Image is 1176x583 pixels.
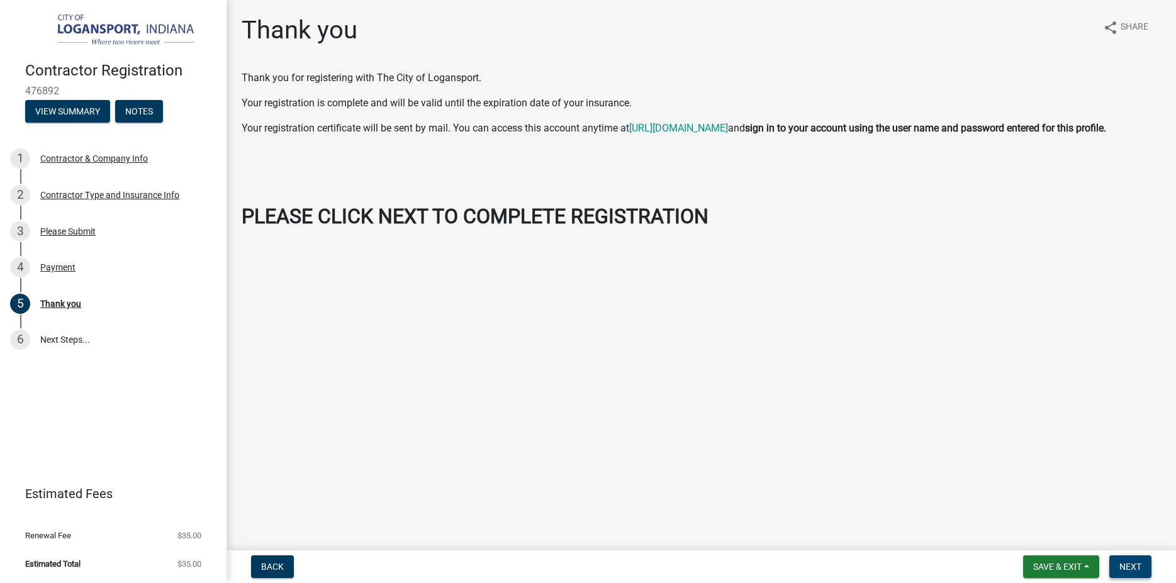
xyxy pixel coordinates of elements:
span: 476892 [25,85,201,97]
a: [URL][DOMAIN_NAME] [629,122,728,134]
div: 6 [10,330,30,350]
h1: Thank you [242,15,357,45]
span: Renewal Fee [25,531,71,540]
button: shareShare [1093,15,1158,40]
span: $35.00 [177,560,201,568]
button: View Summary [25,100,110,123]
span: Next [1119,562,1141,572]
div: Contractor Type and Insurance Info [40,191,179,199]
img: City of Logansport, Indiana [25,13,206,48]
div: 1 [10,148,30,169]
button: Save & Exit [1023,555,1099,578]
div: Thank you [40,299,81,308]
div: Contractor & Company Info [40,154,148,163]
p: Thank you for registering with The City of Logansport. [242,70,1161,86]
strong: PLEASE CLICK NEXT TO COMPLETE REGISTRATION [242,204,708,228]
wm-modal-confirm: Summary [25,107,110,117]
button: Back [251,555,294,578]
wm-modal-confirm: Notes [115,107,163,117]
span: Back [261,562,284,572]
i: share [1103,20,1118,35]
button: Notes [115,100,163,123]
p: Your registration certificate will be sent by mail. You can access this account anytime at and [242,121,1161,136]
p: Your registration is complete and will be valid until the expiration date of your insurance. [242,96,1161,111]
button: Next [1109,555,1151,578]
h4: Contractor Registration [25,62,216,80]
a: Estimated Fees [10,481,206,506]
span: Estimated Total [25,560,81,568]
div: Please Submit [40,227,96,236]
span: $35.00 [177,531,201,540]
span: Share [1121,20,1148,35]
div: 3 [10,221,30,242]
div: 2 [10,185,30,205]
div: Payment [40,263,76,272]
div: 5 [10,294,30,314]
div: 4 [10,257,30,277]
span: Save & Exit [1033,562,1082,572]
strong: sign in to your account using the user name and password entered for this profile. [745,122,1106,134]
